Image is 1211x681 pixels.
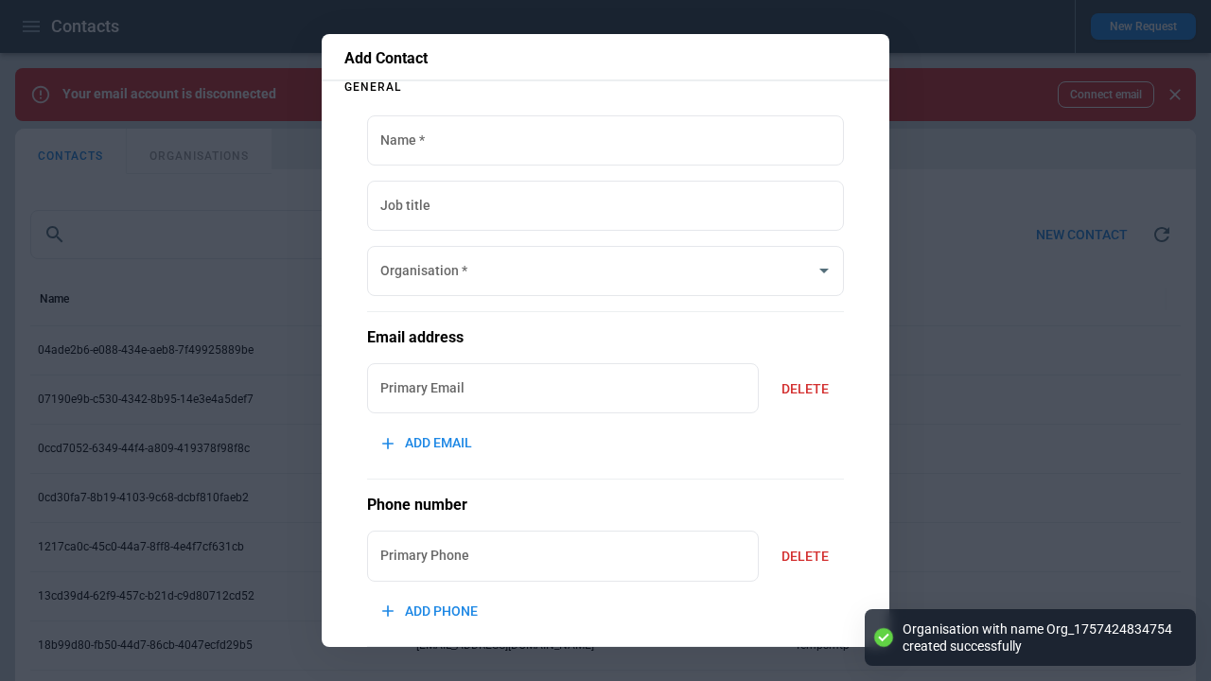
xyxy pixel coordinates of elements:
[766,369,844,410] button: DELETE
[367,495,844,515] h5: Phone number
[367,423,487,463] button: ADD EMAIL
[344,81,867,93] p: General
[367,591,493,632] button: ADD PHONE
[811,257,837,284] button: Open
[766,536,844,577] button: DELETE
[367,646,844,675] p: Notes
[903,620,1177,655] div: Organisation with name Org_1757424834754 created successfully
[367,327,844,348] h5: Email address
[344,49,867,68] p: Add Contact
